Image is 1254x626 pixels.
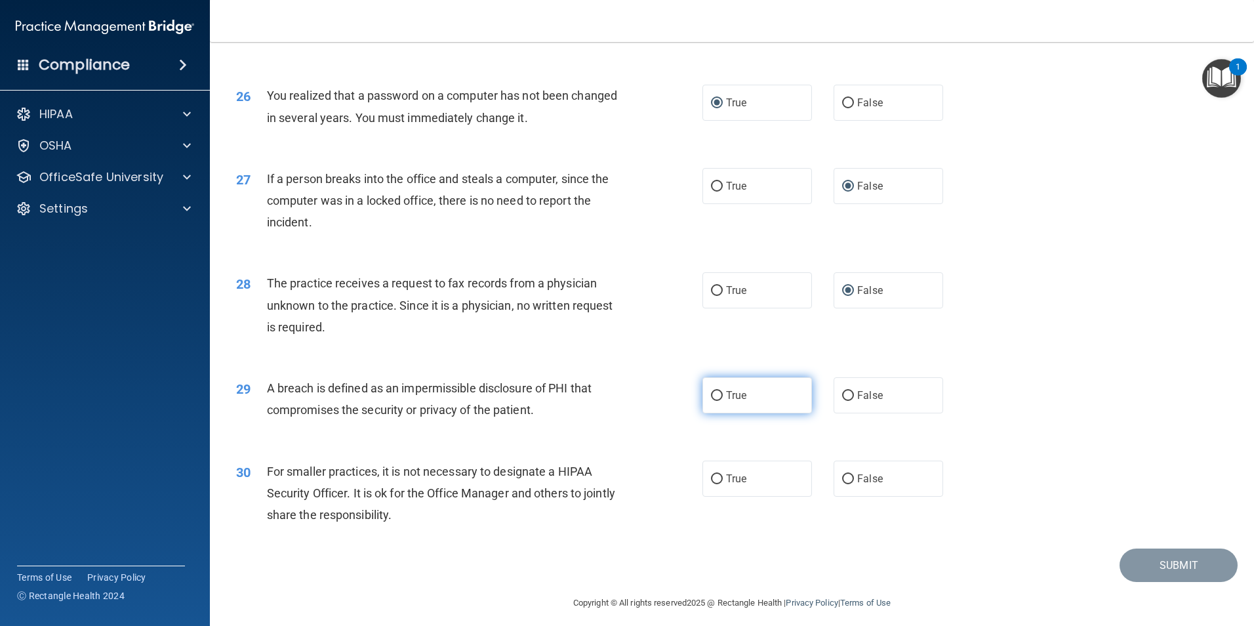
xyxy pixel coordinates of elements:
[17,571,71,584] a: Terms of Use
[16,169,191,185] a: OfficeSafe University
[711,474,723,484] input: True
[236,276,251,292] span: 28
[726,284,746,297] span: True
[267,172,609,229] span: If a person breaks into the office and steals a computer, since the computer was in a locked offi...
[16,138,191,154] a: OSHA
[493,582,971,624] div: Copyright © All rights reserved 2025 @ Rectangle Health | |
[842,474,854,484] input: False
[17,589,125,602] span: Ⓒ Rectangle Health 2024
[842,182,854,192] input: False
[842,286,854,296] input: False
[726,96,746,109] span: True
[857,389,883,402] span: False
[857,472,883,485] span: False
[236,89,251,104] span: 26
[16,201,191,217] a: Settings
[39,138,72,154] p: OSHA
[267,381,592,417] span: A breach is defined as an impermissible disclosure of PHI that compromises the security or privac...
[726,389,746,402] span: True
[39,56,130,74] h4: Compliance
[1120,549,1238,582] button: Submit
[267,465,615,522] span: For smaller practices, it is not necessary to designate a HIPAA Security Officer. It is ok for th...
[267,276,613,333] span: The practice receives a request to fax records from a physician unknown to the practice. Since it...
[842,98,854,108] input: False
[39,169,163,185] p: OfficeSafe University
[267,89,617,124] span: You realized that a password on a computer has not been changed in several years. You must immedi...
[236,172,251,188] span: 27
[236,381,251,397] span: 29
[840,598,891,608] a: Terms of Use
[711,182,723,192] input: True
[16,106,191,122] a: HIPAA
[1202,59,1241,98] button: Open Resource Center, 1 new notification
[236,465,251,480] span: 30
[1188,535,1238,585] iframe: Drift Widget Chat Controller
[726,472,746,485] span: True
[857,284,883,297] span: False
[16,14,194,40] img: PMB logo
[87,571,146,584] a: Privacy Policy
[711,286,723,296] input: True
[711,391,723,401] input: True
[39,106,73,122] p: HIPAA
[857,96,883,109] span: False
[1236,67,1240,84] div: 1
[857,180,883,192] span: False
[39,201,88,217] p: Settings
[842,391,854,401] input: False
[711,98,723,108] input: True
[786,598,838,608] a: Privacy Policy
[726,180,746,192] span: True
